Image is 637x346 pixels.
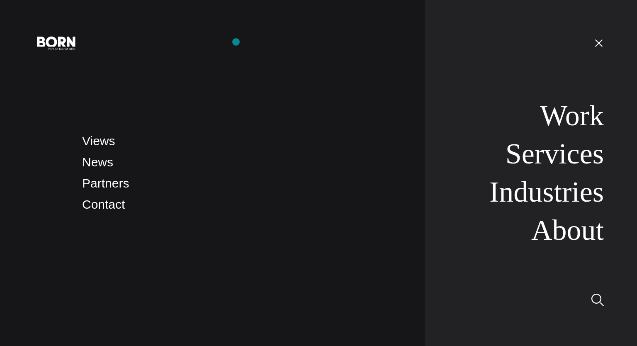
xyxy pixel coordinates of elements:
[540,100,604,132] a: Work
[591,294,604,306] img: Search
[589,34,609,51] button: Open
[531,214,604,246] a: About
[82,155,113,169] a: News
[489,176,604,208] a: Industries
[506,138,604,170] a: Services
[82,197,125,211] a: Contact
[82,134,115,148] a: Views
[82,176,129,190] a: Partners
